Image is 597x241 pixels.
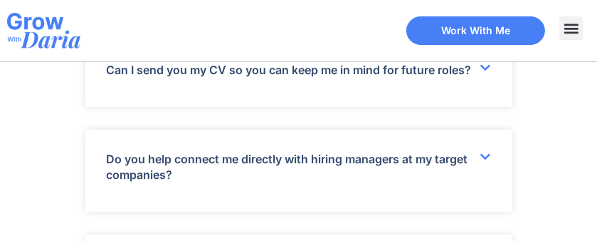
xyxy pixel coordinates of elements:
[107,63,472,77] a: Can I send you my CV so you can keep me in mind for future roles?
[406,16,545,45] a: Work With Me
[441,26,510,36] span: Work With Me
[559,16,583,40] div: Menu Toggle
[107,152,468,182] a: Do you help connect me directly with hiring managers at my target companies?
[85,41,512,106] div: Can I send you my CV so you can keep me in mind for future roles?
[85,130,512,212] div: Do you help connect me directly with hiring managers at my target companies?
